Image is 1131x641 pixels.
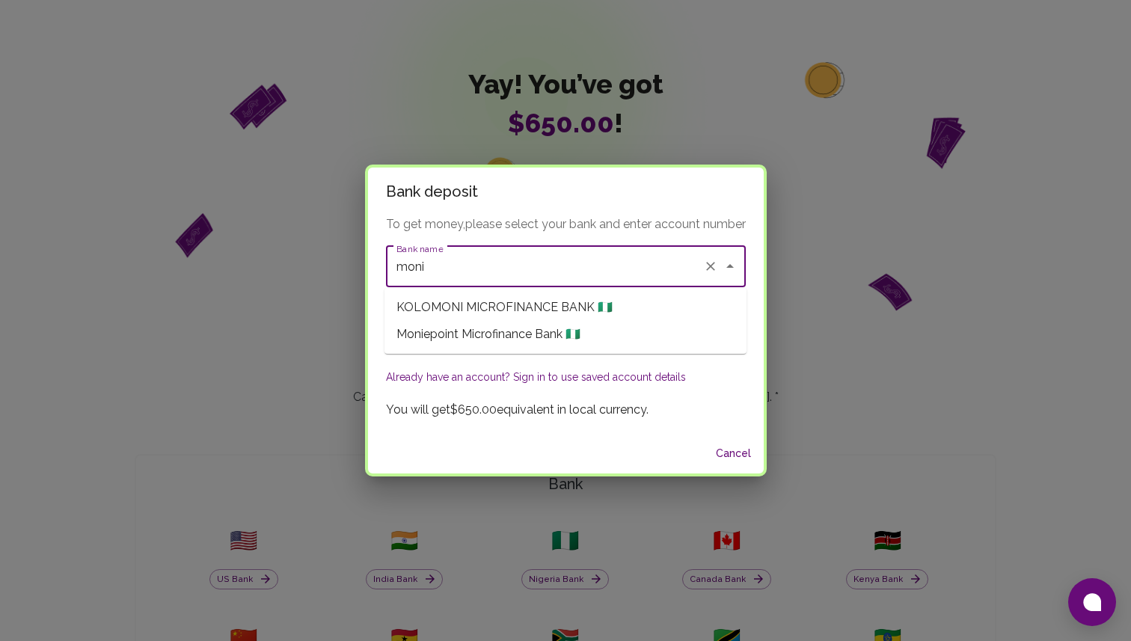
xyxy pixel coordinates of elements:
[386,401,746,419] p: You will get $650.00 equivalent in local currency.
[396,242,443,255] label: Bank name
[368,168,764,215] h2: Bank deposit
[700,256,721,277] button: Clear
[720,256,741,277] button: Close
[396,325,580,343] span: Moniepoint Microfinance Bank 🇳🇬
[386,215,746,233] p: To get money, please select your bank and enter account number
[710,440,758,467] button: Cancel
[386,369,686,384] button: Already have an account? Sign in to use saved account details
[396,298,613,316] span: KOLOMONI MICROFINANCE BANK 🇳🇬
[1068,578,1116,626] button: Open chat window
